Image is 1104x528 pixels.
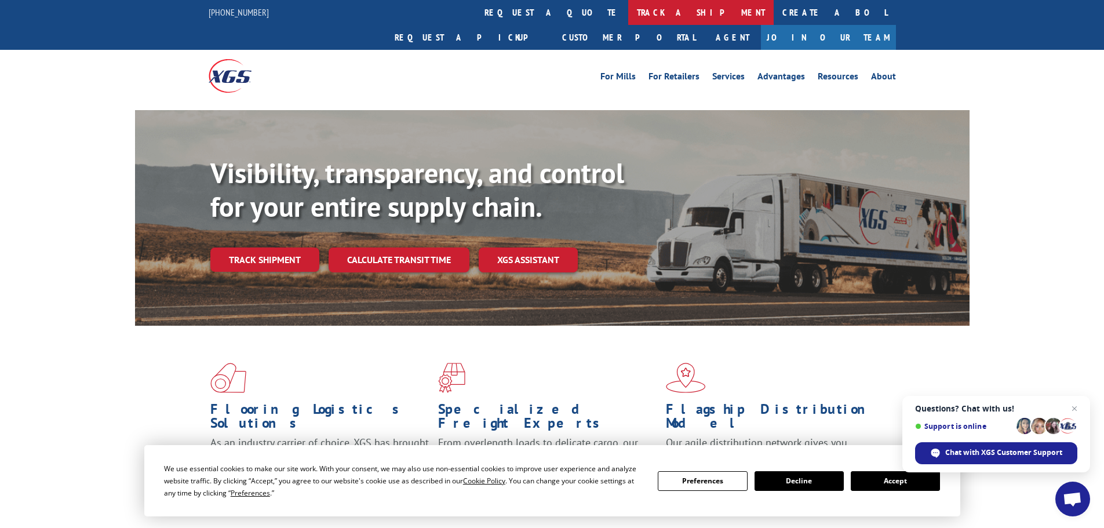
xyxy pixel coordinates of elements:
img: xgs-icon-flagship-distribution-model-red [666,363,706,393]
div: Open chat [1055,482,1090,516]
span: Close chat [1067,402,1081,416]
div: Cookie Consent Prompt [144,445,960,516]
a: For Retailers [648,72,699,85]
a: Services [712,72,745,85]
a: Join Our Team [761,25,896,50]
span: As an industry carrier of choice, XGS has brought innovation and dedication to flooring logistics... [210,436,429,477]
a: [PHONE_NUMBER] [209,6,269,18]
a: For Mills [600,72,636,85]
a: Request a pickup [386,25,553,50]
a: XGS ASSISTANT [479,247,578,272]
span: Support is online [915,422,1012,431]
b: Visibility, transparency, and control for your entire supply chain. [210,155,624,224]
img: xgs-icon-total-supply-chain-intelligence-red [210,363,246,393]
button: Decline [755,471,844,491]
span: Cookie Policy [463,476,505,486]
a: About [871,72,896,85]
a: Agent [704,25,761,50]
a: Calculate transit time [329,247,469,272]
h1: Flagship Distribution Model [666,402,885,436]
h1: Specialized Freight Experts [438,402,657,436]
button: Preferences [658,471,747,491]
span: Our agile distribution network gives you nationwide inventory management on demand. [666,436,879,463]
a: Customer Portal [553,25,704,50]
span: Questions? Chat with us! [915,404,1077,413]
span: Chat with XGS Customer Support [945,447,1062,458]
div: We use essential cookies to make our site work. With your consent, we may also use non-essential ... [164,463,644,499]
a: Advantages [757,72,805,85]
a: Track shipment [210,247,319,272]
a: Resources [818,72,858,85]
h1: Flooring Logistics Solutions [210,402,429,436]
span: Preferences [231,488,270,498]
img: xgs-icon-focused-on-flooring-red [438,363,465,393]
button: Accept [851,471,940,491]
div: Chat with XGS Customer Support [915,442,1077,464]
p: From overlength loads to delicate cargo, our experienced staff knows the best way to move your fr... [438,436,657,487]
